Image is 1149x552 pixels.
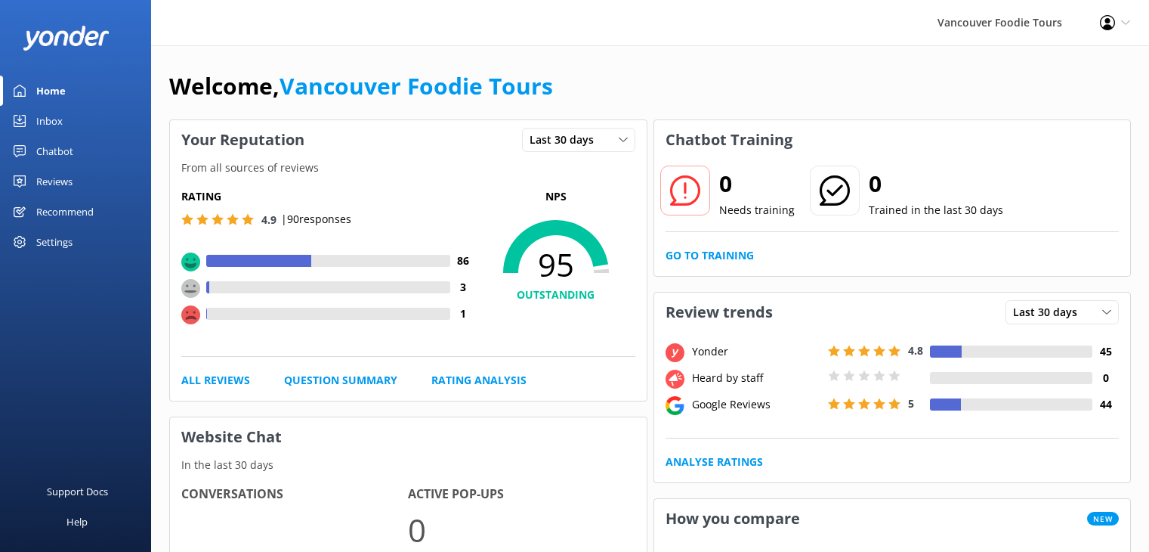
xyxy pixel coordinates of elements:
[477,188,635,205] p: NPS
[23,26,110,51] img: yonder-white-logo.png
[1087,512,1119,526] span: New
[281,211,351,228] p: | 90 responses
[66,507,88,537] div: Help
[36,227,73,257] div: Settings
[477,246,635,284] span: 95
[1092,396,1119,413] h4: 44
[908,396,914,411] span: 5
[530,132,603,148] span: Last 30 days
[688,343,824,360] div: Yonder
[284,372,397,389] a: Question Summary
[654,499,811,538] h3: How you compare
[36,166,73,197] div: Reviews
[908,343,923,358] span: 4.8
[654,120,804,160] h3: Chatbot Training
[170,160,647,176] p: From all sources of reviews
[181,188,477,205] h5: Rating
[170,417,647,457] h3: Website Chat
[36,197,94,227] div: Recommend
[688,396,824,413] div: Google Reviews
[477,287,635,303] h4: OUTSTANDING
[654,293,784,332] h3: Review trends
[688,370,824,386] div: Heard by staff
[1092,343,1119,360] h4: 45
[666,247,754,264] a: Go to Training
[719,166,795,202] h2: 0
[408,485,635,504] h4: Active Pop-ups
[450,305,477,322] h4: 1
[170,120,316,160] h3: Your Reputation
[1092,370,1119,386] h4: 0
[450,279,477,296] h4: 3
[47,476,108,507] div: Support Docs
[666,454,763,470] a: Analyse Ratings
[450,253,477,269] h4: 86
[36,76,66,106] div: Home
[36,106,63,136] div: Inbox
[36,136,73,166] div: Chatbot
[719,202,795,219] p: Needs training
[261,212,276,227] span: 4.9
[181,372,250,389] a: All Reviews
[181,485,408,504] h4: Conversations
[169,68,553,104] h1: Welcome,
[1013,304,1086,321] span: Last 30 days
[869,166,1003,202] h2: 0
[280,70,553,101] a: Vancouver Foodie Tours
[869,202,1003,219] p: Trained in the last 30 days
[170,457,647,473] p: In the last 30 days
[431,372,527,389] a: Rating Analysis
